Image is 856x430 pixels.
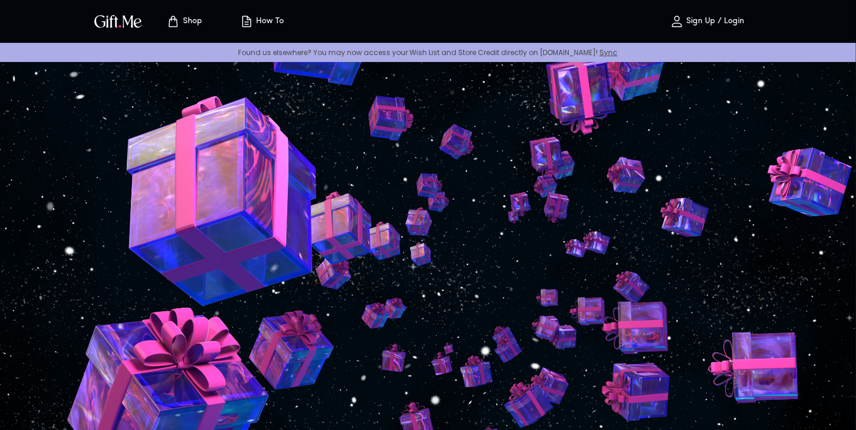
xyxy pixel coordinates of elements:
button: GiftMe Logo [91,14,145,28]
button: How To [230,3,294,40]
p: Found us elsewhere? You may now access your Wish List and Store Credit directly on [DOMAIN_NAME]! [9,48,847,57]
img: how-to.svg [240,14,254,28]
p: How To [254,17,284,27]
p: Sign Up / Login [684,17,745,27]
img: GiftMe Logo [92,13,144,30]
p: Shop [180,17,202,27]
button: Store page [152,3,216,40]
a: Sync [600,48,618,57]
button: Sign Up / Login [649,3,765,40]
